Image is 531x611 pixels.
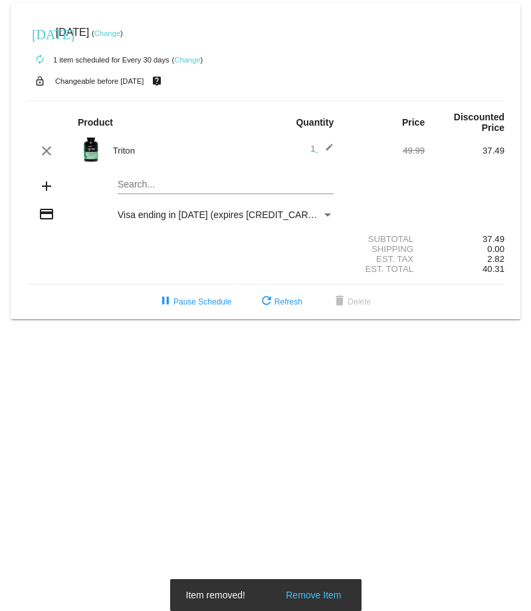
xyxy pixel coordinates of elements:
div: Triton [106,146,266,156]
a: Change [174,56,200,64]
mat-icon: add [39,178,54,194]
input: Search... [118,180,334,190]
img: Image-1-Carousel-Triton-Transp.png [78,136,104,163]
div: 49.99 [345,146,425,156]
small: 1 item scheduled for Every 30 days [27,56,169,64]
button: Remove Item [282,588,345,602]
span: Visa ending in [DATE] (expires [CREDIT_CARD_DATA]) [118,209,349,220]
span: 40.31 [482,264,504,274]
div: Shipping [345,244,425,254]
mat-icon: [DATE] [32,25,48,41]
strong: Discounted Price [454,112,504,133]
simple-snack-bar: Item removed! [186,588,346,602]
mat-icon: credit_card [39,206,54,222]
small: ( ) [92,29,123,37]
div: Est. Tax [345,254,425,264]
mat-icon: pause [158,294,173,310]
mat-icon: edit [318,143,334,159]
div: 37.49 [425,234,504,244]
span: 1 [310,144,334,154]
small: Changeable before [DATE] [55,77,144,85]
mat-icon: live_help [149,72,165,90]
div: 37.49 [425,146,504,156]
a: Change [94,29,120,37]
span: Refresh [259,297,302,306]
div: Est. Total [345,264,425,274]
mat-select: Payment Method [118,209,334,220]
span: Pause Schedule [158,297,231,306]
button: Delete [321,290,381,314]
button: Refresh [248,290,313,314]
button: Pause Schedule [147,290,242,314]
div: Subtotal [345,234,425,244]
span: Delete [332,297,371,306]
strong: Price [402,117,425,128]
span: 0.00 [487,244,504,254]
strong: Quantity [296,117,334,128]
span: 2.82 [487,254,504,264]
mat-icon: refresh [259,294,274,310]
mat-icon: delete [332,294,348,310]
small: ( ) [172,56,203,64]
mat-icon: lock_open [32,72,48,90]
mat-icon: clear [39,143,54,159]
strong: Product [78,117,113,128]
mat-icon: autorenew [32,52,48,68]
